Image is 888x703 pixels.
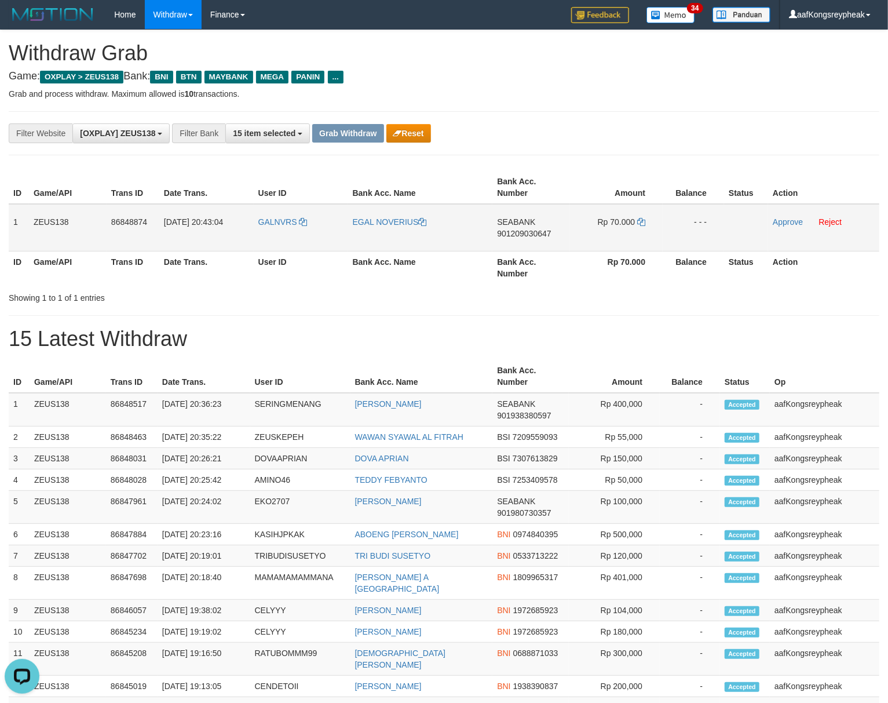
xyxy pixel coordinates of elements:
[256,71,289,83] span: MEGA
[569,393,660,427] td: Rp 400,000
[513,551,558,560] span: Copy 0533713222 to clipboard
[725,628,759,638] span: Accepted
[660,448,720,469] td: -
[106,427,158,448] td: 86848463
[106,393,158,427] td: 86848517
[250,491,350,524] td: EKO2707
[497,682,510,691] span: BNI
[158,621,250,643] td: [DATE] 19:19:02
[773,217,803,227] a: Approve
[258,217,297,227] span: GALNVRS
[770,491,879,524] td: aafKongsreypheak
[9,251,29,284] th: ID
[158,545,250,567] td: [DATE] 20:19:01
[106,567,158,600] td: 86847698
[9,448,30,469] td: 3
[569,567,660,600] td: Rp 401,000
[9,491,30,524] td: 5
[569,524,660,545] td: Rp 500,000
[497,217,535,227] span: SEABANK
[233,129,295,138] span: 15 item selected
[770,469,879,491] td: aafKongsreypheak
[660,600,720,621] td: -
[106,448,158,469] td: 86848031
[250,469,350,491] td: AMINO46
[725,552,759,562] span: Accepted
[513,606,558,615] span: Copy 1972685923 to clipboard
[328,71,343,83] span: ...
[660,676,720,697] td: -
[250,360,350,393] th: User ID
[725,497,759,507] span: Accepted
[30,393,106,427] td: ZEUS138
[660,545,720,567] td: -
[569,545,660,567] td: Rp 120,000
[158,643,250,676] td: [DATE] 19:16:50
[497,454,510,463] span: BSI
[72,123,170,143] button: [OXPLAY] ZEUS138
[497,649,510,658] span: BNI
[250,600,350,621] td: CELYYY
[660,360,720,393] th: Balance
[513,627,558,636] span: Copy 1972685923 to clipboard
[158,491,250,524] td: [DATE] 20:24:02
[158,676,250,697] td: [DATE] 19:13:05
[663,204,724,252] td: - - -
[725,476,759,486] span: Accepted
[497,432,510,442] span: BSI
[80,129,155,138] span: [OXPLAY] ZEUS138
[9,88,879,100] p: Grab and process withdraw. Maximum allowed is transactions.
[150,71,173,83] span: BNI
[176,71,202,83] span: BTN
[770,545,879,567] td: aafKongsreypheak
[254,171,348,204] th: User ID
[637,217,645,227] a: Copy 70000 to clipboard
[30,524,106,545] td: ZEUS138
[106,600,158,621] td: 86846057
[355,454,409,463] a: DOVA APRIAN
[9,643,30,676] td: 11
[355,551,431,560] a: TRI BUDI SUSETYO
[660,427,720,448] td: -
[30,600,106,621] td: ZEUS138
[492,360,569,393] th: Bank Acc. Number
[497,573,510,582] span: BNI
[660,621,720,643] td: -
[725,682,759,692] span: Accepted
[569,448,660,469] td: Rp 150,000
[355,530,459,539] a: ABOENG [PERSON_NAME]
[30,621,106,643] td: ZEUS138
[770,393,879,427] td: aafKongsreypheak
[497,530,510,539] span: BNI
[492,171,570,204] th: Bank Acc. Number
[225,123,310,143] button: 15 item selected
[9,524,30,545] td: 6
[204,71,253,83] span: MAYBANK
[30,545,106,567] td: ZEUS138
[569,600,660,621] td: Rp 104,000
[770,676,879,697] td: aafKongsreypheak
[355,573,440,593] a: [PERSON_NAME] A [GEOGRAPHIC_DATA]
[497,627,510,636] span: BNI
[106,491,158,524] td: 86847961
[250,545,350,567] td: TRIBUDISUSETYO
[513,432,558,442] span: Copy 7209559093 to clipboard
[725,573,759,583] span: Accepted
[660,567,720,600] td: -
[9,567,30,600] td: 8
[513,530,558,539] span: Copy 0974840395 to clipboard
[770,360,879,393] th: Op
[106,643,158,676] td: 86845208
[770,621,879,643] td: aafKongsreypheak
[30,360,106,393] th: Game/API
[159,251,254,284] th: Date Trans.
[9,42,879,65] h1: Withdraw Grab
[355,497,422,506] a: [PERSON_NAME]
[570,251,663,284] th: Rp 70.000
[646,7,695,23] img: Button%20Memo.svg
[355,682,422,691] a: [PERSON_NAME]
[569,360,660,393] th: Amount
[29,171,107,204] th: Game/API
[9,621,30,643] td: 10
[497,411,551,420] span: Copy 901938380597 to clipboard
